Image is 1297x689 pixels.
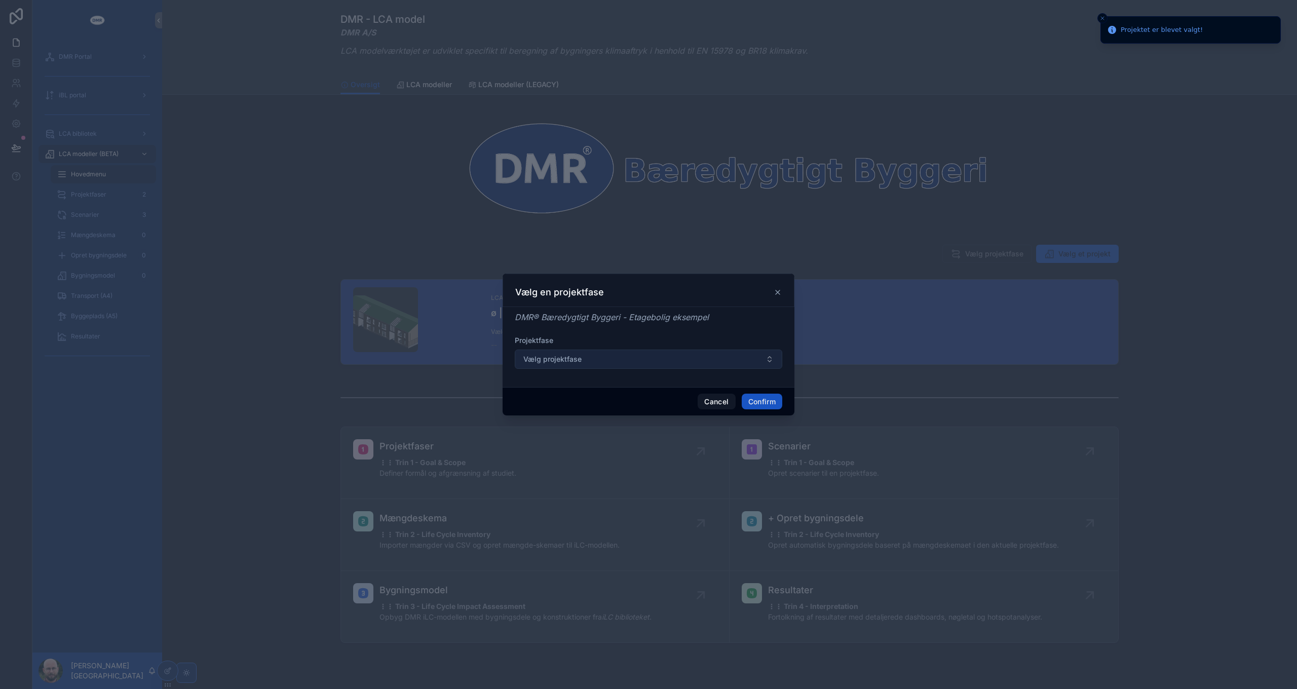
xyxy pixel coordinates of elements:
[515,350,782,369] button: Select Button
[742,394,782,410] button: Confirm
[515,312,709,322] em: DMR® Bæredygtigt Byggeri - Etagebolig eksempel
[515,336,553,344] span: Projektfase
[698,394,735,410] button: Cancel
[1097,13,1108,23] button: Close toast
[523,354,582,364] span: Vælg projektfase
[515,286,604,298] h3: Vælg en projektfase
[1121,25,1203,35] div: Projektet er blevet valgt!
